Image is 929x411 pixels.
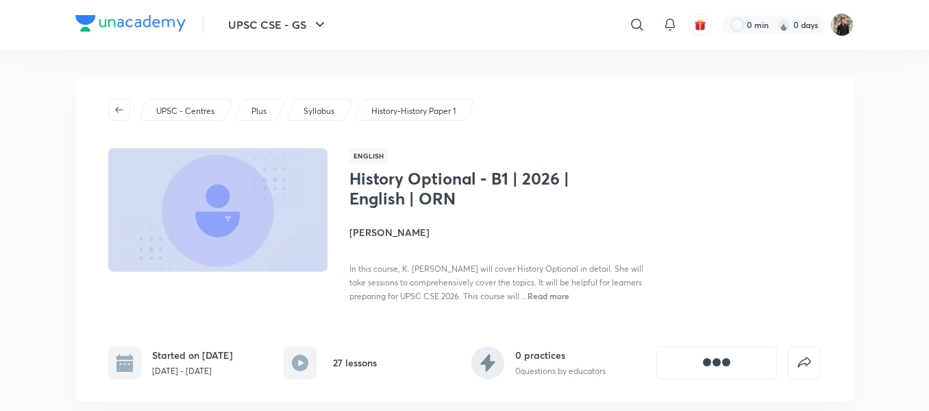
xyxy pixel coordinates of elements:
h1: History Optional - B1 | 2026 | English | ORN [349,169,573,209]
h6: 27 lessons [333,355,377,370]
span: Read more [528,290,569,301]
span: In this course, K. [PERSON_NAME] will cover History Optional in detail. She will take sessions to... [349,263,643,301]
a: UPSC - Centres [154,105,217,117]
h4: [PERSON_NAME] [349,225,656,239]
a: Syllabus [301,105,337,117]
a: Plus [249,105,269,117]
img: Yudhishthir [830,13,854,36]
button: avatar [689,14,711,36]
p: 0 questions by educators [515,365,606,377]
img: streak [777,18,791,32]
p: Syllabus [304,105,334,117]
a: Company Logo [75,15,186,35]
p: Plus [251,105,267,117]
button: false [788,347,821,379]
span: English [349,148,388,163]
a: History-History Paper 1 [369,105,458,117]
p: History-History Paper 1 [371,105,456,117]
img: Thumbnail [106,147,330,273]
p: UPSC - Centres [156,105,214,117]
h6: Started on [DATE] [152,348,233,362]
img: avatar [694,19,706,31]
img: Company Logo [75,15,186,32]
p: [DATE] - [DATE] [152,365,233,377]
h6: 0 practices [515,348,606,362]
button: [object Object] [656,347,777,379]
button: UPSC CSE - GS [220,11,336,38]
